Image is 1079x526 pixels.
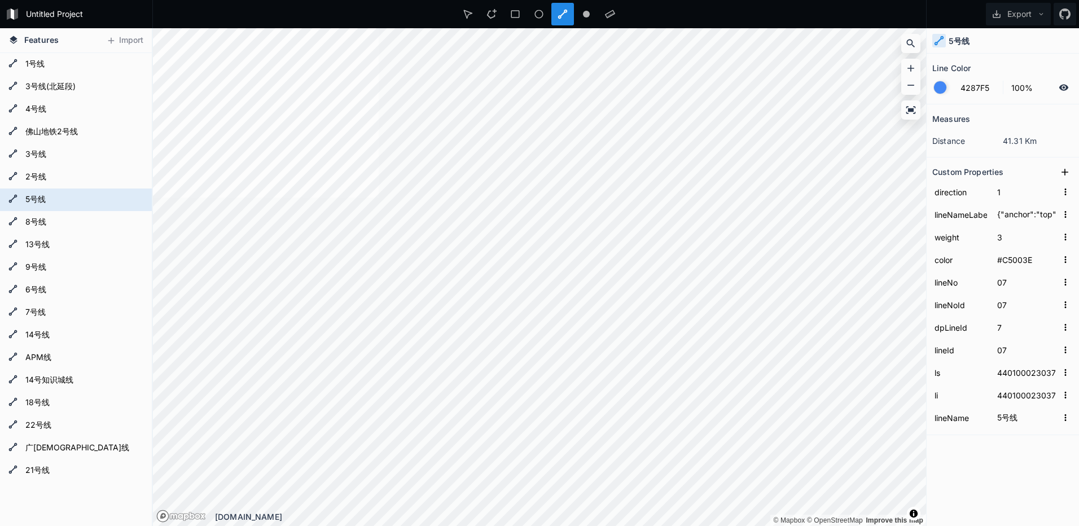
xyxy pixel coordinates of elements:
input: Name [932,341,989,358]
input: Empty [995,183,1058,200]
h2: Measures [932,110,970,128]
input: Empty [995,274,1058,291]
input: Empty [995,206,1058,223]
button: Import [100,32,149,50]
input: Name [932,409,989,426]
input: Name [932,229,989,246]
input: Empty [995,341,1058,358]
button: Export [986,3,1051,25]
div: [DOMAIN_NAME] [215,511,926,523]
input: Empty [995,387,1058,404]
input: Empty [995,409,1058,426]
input: Name [932,387,989,404]
a: Map feedback [866,516,923,524]
dd: 41.31 Km [1003,135,1073,147]
button: Toggle attribution [907,507,920,520]
span: Toggle attribution [910,507,917,520]
a: Mapbox [773,516,805,524]
input: Empty [995,251,1058,268]
input: Name [932,296,989,313]
h2: Custom Properties [932,163,1003,181]
a: Mapbox logo [156,510,206,523]
input: Name [932,364,989,381]
input: Empty [995,229,1058,246]
dt: distance [932,135,1003,147]
input: Name [932,319,989,336]
a: Mapbox logo [156,510,169,523]
input: Name [932,251,989,268]
input: Name [932,183,989,200]
input: Name [932,274,989,291]
input: Empty [995,296,1058,313]
input: Empty [995,319,1058,336]
h2: Line Color [932,59,971,77]
input: Name [932,206,989,223]
h4: 5号线 [949,35,970,47]
input: Empty [995,364,1058,381]
span: Features [24,34,59,46]
a: OpenStreetMap [807,516,863,524]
